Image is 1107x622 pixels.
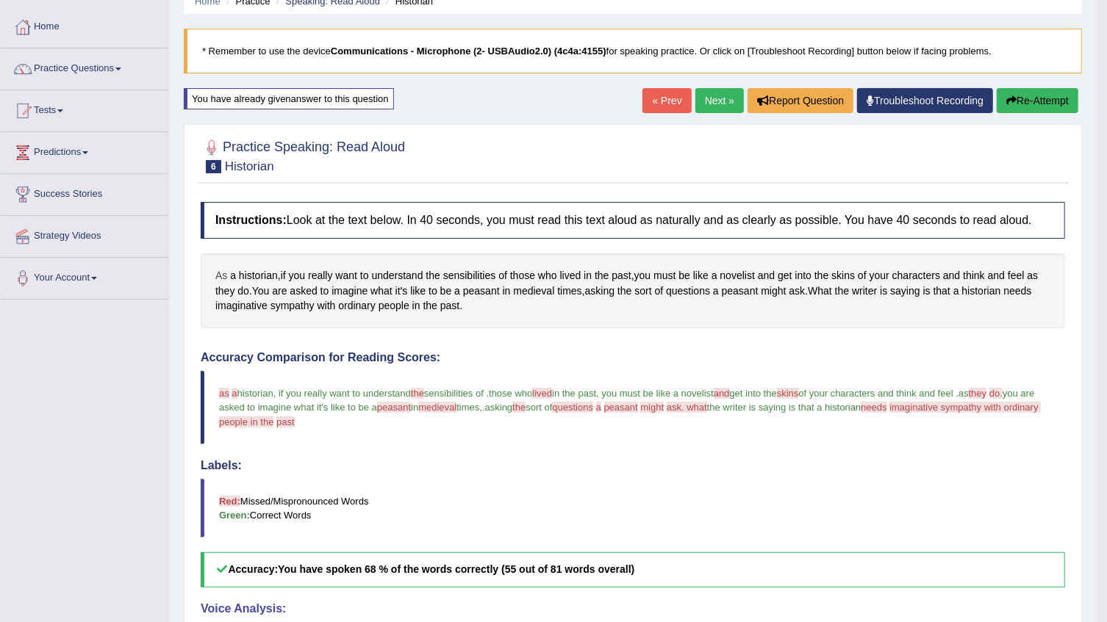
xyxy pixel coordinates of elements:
[707,402,861,413] span: the writer is saying is that a historian
[412,298,420,314] span: Click to see word definition
[943,268,960,283] span: Click to see word definition
[429,283,437,299] span: Click to see word definition
[969,388,987,399] span: they
[758,268,775,283] span: Click to see word definition
[640,402,664,413] span: might
[679,268,691,283] span: Click to see word definition
[335,268,357,283] span: Click to see word definition
[411,388,424,399] span: the
[219,388,229,399] span: as
[722,283,759,299] span: Click to see word definition
[489,388,532,399] span: those who
[512,402,526,413] span: the
[552,388,714,399] span: in the past, you must be like a novelist
[962,283,1001,299] span: Click to see word definition
[201,137,405,173] h2: Practice Speaking: Read Aloud
[604,402,638,413] span: peasant
[290,283,317,299] span: Click to see word definition
[1,216,168,253] a: Strategy Videos
[642,88,691,113] a: « Prev
[271,298,315,314] span: Click to see word definition
[379,298,409,314] span: Click to see word definition
[201,602,1065,615] h4: Voice Analysis:
[1008,268,1025,283] span: Click to see word definition
[761,283,786,299] span: Click to see word definition
[281,268,286,283] span: Click to see word definition
[370,283,393,299] span: Click to see word definition
[831,268,855,283] span: Click to see word definition
[320,283,329,299] span: Click to see word definition
[595,268,609,283] span: Click to see word definition
[485,402,513,413] span: asking
[239,268,278,283] span: Click to see word definition
[730,388,777,399] span: get into the
[206,160,221,173] span: 6
[617,283,631,299] span: Click to see word definition
[1,258,168,294] a: Your Account
[426,268,440,283] span: Click to see word definition
[695,88,744,113] a: Next »
[989,388,1003,399] span: do.
[1028,268,1039,283] span: Click to see word definition
[479,402,482,413] span: ,
[440,298,459,314] span: Click to see word definition
[201,351,1065,364] h4: Accuracy Comparison for Reading Scores:
[934,283,950,299] span: Click to see word definition
[923,283,931,299] span: Click to see word definition
[276,416,295,427] span: past
[667,402,707,413] span: ask. what
[814,268,828,283] span: Click to see word definition
[789,283,806,299] span: Click to see word definition
[560,268,581,283] span: Click to see word definition
[201,253,1065,328] div: , , . , . .
[799,388,953,399] span: of your characters and think and feel
[219,402,1041,427] span: imaginative sympathy with ordinary people in the
[552,402,593,413] span: questions
[777,388,799,399] span: skins
[225,159,274,173] small: Historian
[201,459,1065,472] h4: Labels:
[953,283,959,299] span: Click to see word definition
[513,283,554,299] span: Click to see word definition
[454,283,460,299] span: Click to see word definition
[184,88,394,109] div: You have already given answer to this question
[232,388,237,399] span: a
[959,388,969,399] span: as
[237,283,249,299] span: Click to see word definition
[858,268,867,283] span: Click to see word definition
[410,283,426,299] span: Click to see word definition
[331,46,606,57] b: Communications - Microphone (2- USBAudio2.0) (4c4a:4155)
[338,298,376,314] span: Click to see word definition
[184,29,1082,73] blockquote: * Remember to use the device for speaking practice. Or click on [Troubleshoot Recording] button b...
[712,268,717,283] span: Click to see word definition
[377,402,411,413] span: peasant
[273,388,276,399] span: ,
[219,510,250,521] b: Green:
[557,283,581,299] span: Click to see word definition
[653,268,676,283] span: Click to see word definition
[835,283,849,299] span: Click to see word definition
[778,268,792,283] span: Click to see word definition
[988,268,1005,283] span: Click to see word definition
[272,283,287,299] span: Click to see word definition
[852,283,877,299] span: Click to see word definition
[443,268,496,283] span: Click to see word definition
[411,402,418,413] span: in
[584,268,592,283] span: Click to see word definition
[201,202,1065,239] h4: Look at the text below. In 40 seconds, you must read this text aloud as naturally and as clearly ...
[278,563,634,575] b: You have spoken 68 % of the words correctly (55 out of 81 words overall)
[748,88,853,113] button: Report Question
[1,48,168,85] a: Practice Questions
[423,298,437,314] span: Click to see word definition
[655,283,664,299] span: Click to see word definition
[456,402,479,413] span: times
[215,268,227,283] span: Click to see word definition
[634,283,651,299] span: Click to see word definition
[857,88,993,113] a: Troubleshoot Recording
[1,7,168,43] a: Home
[892,268,940,283] span: Click to see word definition
[720,268,755,283] span: Click to see word definition
[890,283,920,299] span: Click to see word definition
[308,268,332,283] span: Click to see word definition
[279,388,411,399] span: if you really want to understand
